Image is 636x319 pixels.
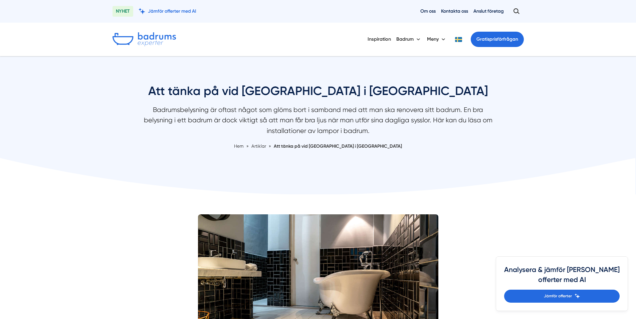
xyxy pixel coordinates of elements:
span: Jämför offerter [544,293,572,299]
h4: Analysera & jämför [PERSON_NAME] offerter med AI [504,265,620,290]
span: Artiklar [251,143,266,149]
button: Öppna sök [509,5,524,17]
span: NYHET [113,6,133,17]
a: Om oss [420,8,436,14]
h1: Att tänka på vid [GEOGRAPHIC_DATA] i [GEOGRAPHIC_DATA] [141,83,495,105]
a: Jämför offerter [504,290,620,303]
button: Meny [427,31,447,48]
span: Jämför offerter med AI [148,8,196,14]
a: Gratisprisförfrågan [471,32,524,47]
a: Jämför offerter med AI [139,8,196,14]
a: Kontakta oss [441,8,468,14]
nav: Breadcrumb [141,143,495,150]
a: Hem [234,143,244,149]
a: Artiklar [251,143,267,149]
img: Badrumsexperter.se logotyp [113,32,176,46]
span: Gratis [476,36,489,42]
button: Badrum [396,31,422,48]
span: » [246,143,249,150]
span: » [269,143,271,150]
a: Anslut företag [473,8,504,14]
a: Att tänka på vid [GEOGRAPHIC_DATA] i [GEOGRAPHIC_DATA] [274,143,402,149]
p: Badrumsbelysning är oftast något som glöms bort i samband med att man ska renovera sitt badrum. E... [141,105,495,139]
a: Inspiration [368,31,391,48]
